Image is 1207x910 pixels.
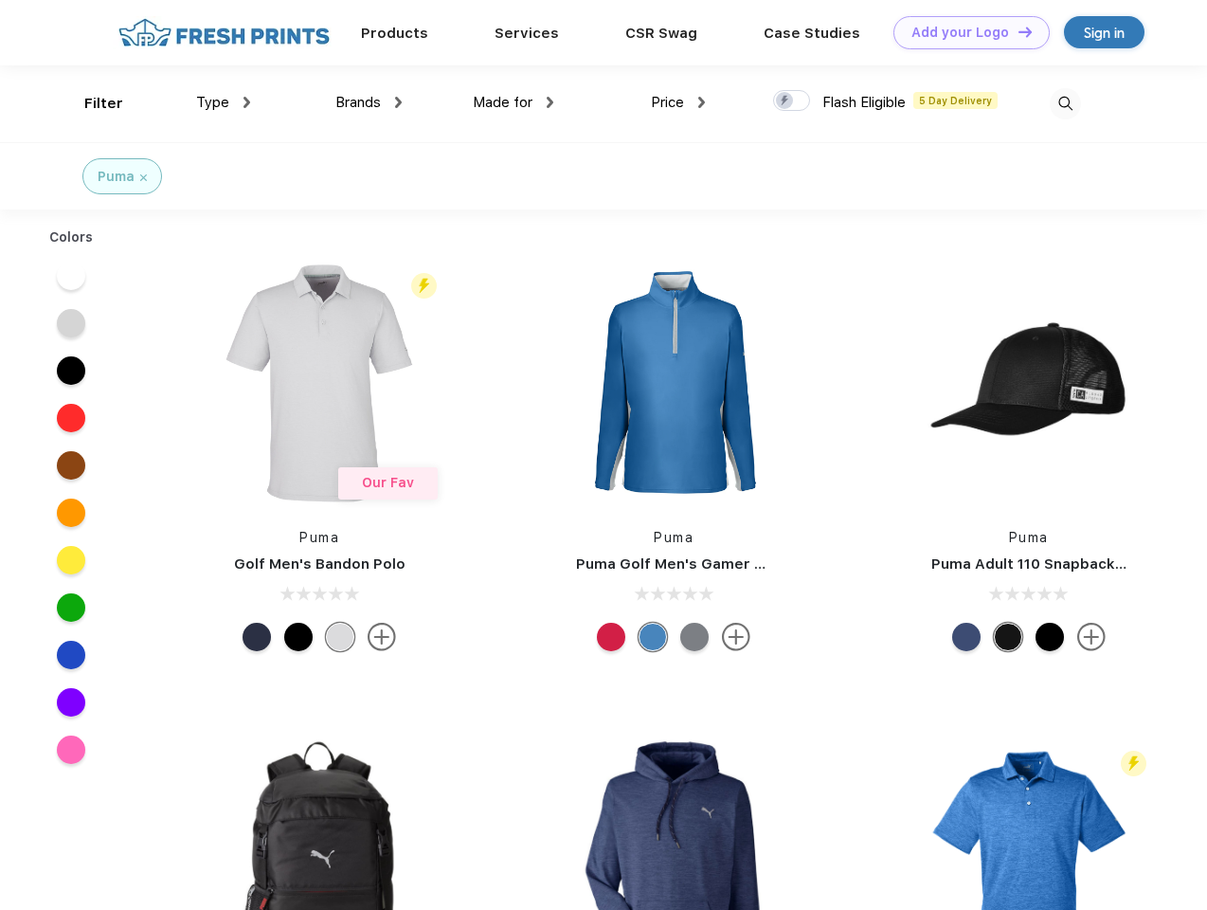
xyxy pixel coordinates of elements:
span: Price [651,94,684,111]
img: dropdown.png [698,97,705,108]
a: Puma [299,530,339,545]
span: Flash Eligible [822,94,906,111]
a: Golf Men's Bandon Polo [234,555,405,573]
span: Brands [335,94,381,111]
img: flash_active_toggle.svg [411,273,437,299]
img: func=resize&h=266 [193,257,445,509]
img: fo%20logo%202.webp [113,16,335,49]
span: Made for [473,94,532,111]
img: dropdown.png [547,97,553,108]
span: Our Fav [362,475,414,490]
img: dropdown.png [243,97,250,108]
a: CSR Swag [625,25,697,42]
a: Puma Golf Men's Gamer Golf Quarter-Zip [576,555,875,573]
div: Add your Logo [911,25,1009,41]
div: Quiet Shade [680,623,709,651]
a: Products [361,25,428,42]
img: dropdown.png [395,97,402,108]
span: Type [196,94,229,111]
div: Sign in [1084,22,1125,44]
img: more.svg [1077,623,1106,651]
div: Bright Cobalt [639,623,667,651]
img: more.svg [368,623,396,651]
img: more.svg [722,623,750,651]
a: Puma [654,530,694,545]
img: func=resize&h=266 [548,257,800,509]
span: 5 Day Delivery [913,92,998,109]
img: DT [1018,27,1032,37]
div: Navy Blazer [243,623,271,651]
a: Puma [1009,530,1049,545]
img: filter_cancel.svg [140,174,147,181]
div: Filter [84,93,123,115]
div: Pma Blk Pma Blk [1036,623,1064,651]
div: Colors [35,227,108,247]
div: Peacoat Qut Shd [952,623,981,651]
div: Ski Patrol [597,623,625,651]
div: High Rise [326,623,354,651]
a: Services [495,25,559,42]
img: func=resize&h=266 [903,257,1155,509]
div: Pma Blk with Pma Blk [994,623,1022,651]
img: desktop_search.svg [1050,88,1081,119]
a: Sign in [1064,16,1144,48]
div: Puma [98,167,135,187]
div: Puma Black [284,623,313,651]
img: flash_active_toggle.svg [1121,751,1146,776]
